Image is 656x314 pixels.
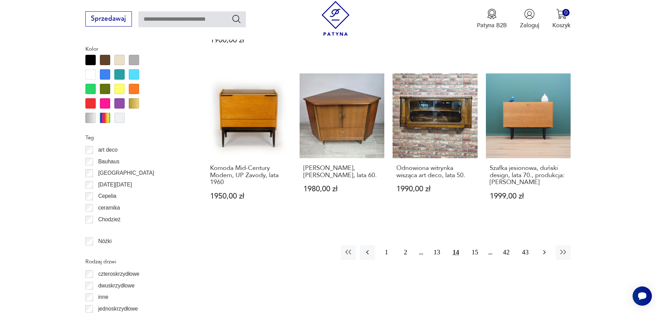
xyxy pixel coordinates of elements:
[85,17,132,22] a: Sprzedawaj
[98,169,154,178] p: [GEOGRAPHIC_DATA]
[85,11,132,27] button: Sprzedawaj
[98,215,121,224] p: Chodzież
[552,9,571,29] button: 0Koszyk
[518,245,533,260] button: 43
[98,304,138,313] p: jednoskrzydłowe
[396,165,474,179] h3: Odnowiona witrynka wisząca art deco, lata 50.
[490,193,567,200] p: 1999,00 zł
[429,245,444,260] button: 13
[98,237,112,246] p: Nóżki
[85,257,187,266] p: Rodzaj drzwi
[520,9,539,29] button: Zaloguj
[633,286,652,306] iframe: Smartsupp widget button
[448,245,463,260] button: 14
[556,9,567,19] img: Ikona koszyka
[98,145,117,154] p: art deco
[85,133,187,142] p: Tag
[524,9,535,19] img: Ikonka użytkownika
[486,73,571,216] a: Szafka jesionowa, duński design, lata 70., produkcja: DaniaSzafka jesionowa, duński design, lata ...
[396,185,474,193] p: 1990,00 zł
[467,245,482,260] button: 15
[98,226,119,235] p: Ćmielów
[210,165,288,186] h3: Komoda Mid-Century Modern, UP Zavody, lata 1960
[490,165,567,186] h3: Szafka jesionowa, duński design, lata 70., produkcja: [PERSON_NAME]
[98,180,132,189] p: [DATE][DATE]
[210,37,288,44] p: 1900,00 zł
[477,21,507,29] p: Patyna B2B
[552,21,571,29] p: Koszyk
[393,73,478,216] a: Odnowiona witrynka wisząca art deco, lata 50.Odnowiona witrynka wisząca art deco, lata 50.1990,00 zł
[379,245,394,260] button: 1
[477,9,507,29] a: Ikona medaluPatyna B2B
[303,185,381,193] p: 1980,00 zł
[231,14,241,24] button: Szukaj
[98,293,108,302] p: inne
[98,157,119,166] p: Bauhaus
[300,73,385,216] a: Barek, Möbel-Fischer, lata 60.[PERSON_NAME], [PERSON_NAME], lata 60.1980,00 zł
[98,281,135,290] p: dwuskrzydłowe
[98,203,120,212] p: ceramika
[98,270,139,278] p: czteroskrzydłowe
[562,9,570,16] div: 0
[318,1,353,36] img: Patyna - sklep z meblami i dekoracjami vintage
[303,165,381,179] h3: [PERSON_NAME], [PERSON_NAME], lata 60.
[210,193,288,200] p: 1950,00 zł
[98,192,116,201] p: Cepelia
[520,21,539,29] p: Zaloguj
[85,44,187,53] p: Kolor
[487,9,497,19] img: Ikona medalu
[206,73,291,216] a: Komoda Mid-Century Modern, UP Zavody, lata 1960Komoda Mid-Century Modern, UP Zavody, lata 1960195...
[477,9,507,29] button: Patyna B2B
[398,245,413,260] button: 2
[499,245,514,260] button: 42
